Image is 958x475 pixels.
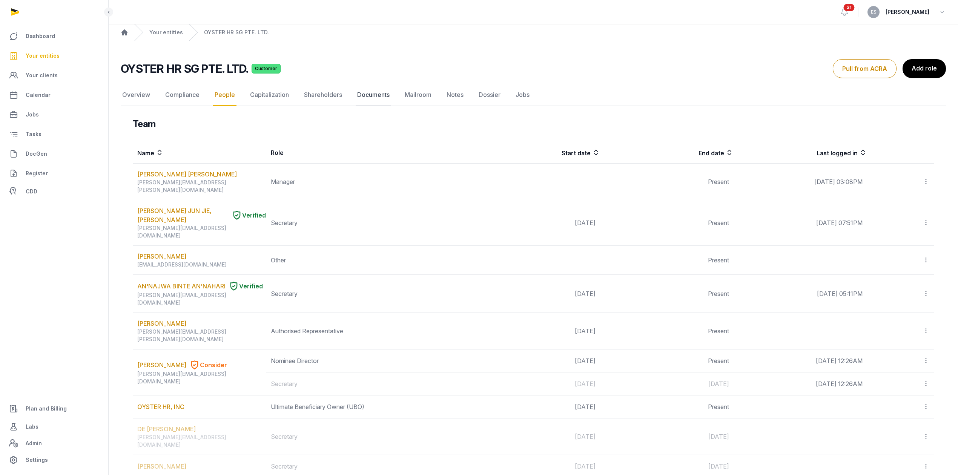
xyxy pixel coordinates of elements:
[133,142,266,164] th: Name
[445,84,465,106] a: Notes
[816,219,863,227] span: [DATE] 07:51PM
[252,64,281,74] span: Customer
[26,439,42,448] span: Admin
[266,395,467,418] td: Ultimate Beneficiary Owner (UBO)
[467,275,600,313] td: [DATE]
[817,290,863,297] span: [DATE] 05:11PM
[137,360,186,369] a: [PERSON_NAME]
[26,90,51,100] span: Calendar
[137,424,196,434] a: DE [PERSON_NAME]
[133,118,156,130] h3: Team
[467,395,600,418] td: [DATE]
[137,370,266,385] div: [PERSON_NAME][EMAIL_ADDRESS][DOMAIN_NAME]
[249,84,290,106] a: Capitalization
[867,6,880,18] button: ES
[6,86,102,104] a: Calendar
[467,418,600,455] td: [DATE]
[266,275,467,313] td: Secretary
[467,349,600,372] td: [DATE]
[26,187,37,196] span: CDD
[26,169,48,178] span: Register
[26,149,47,158] span: DocGen
[6,451,102,469] a: Settings
[844,4,855,11] span: 31
[467,372,600,395] td: [DATE]
[708,403,729,411] span: Present
[266,313,467,349] td: Authorised Representative
[137,282,226,291] a: AN'NAJWA BINTE AN'NAHARI
[6,436,102,451] a: Admin
[708,256,729,264] span: Present
[708,380,729,388] span: [DATE]
[26,110,39,119] span: Jobs
[137,462,186,471] a: [PERSON_NAME]
[137,328,266,343] div: [PERSON_NAME][EMAIL_ADDRESS][PERSON_NAME][DOMAIN_NAME]
[903,59,946,78] a: Add role
[477,84,502,106] a: Dossier
[149,29,183,36] a: Your entities
[6,66,102,84] a: Your clients
[137,403,184,411] a: OYSTER HR, INC
[204,29,269,36] a: OYSTER HR SG PTE. LTD.
[121,84,946,106] nav: Tabs
[467,313,600,349] td: [DATE]
[6,164,102,182] a: Register
[266,349,467,372] td: Nominee Director
[137,179,266,194] div: [PERSON_NAME][EMAIL_ADDRESS][PERSON_NAME][DOMAIN_NAME]
[6,418,102,436] a: Labs
[886,8,929,17] span: [PERSON_NAME]
[121,62,249,75] h2: OYSTER HR SG PTE. LTD.
[164,84,201,106] a: Compliance
[403,84,433,106] a: Mailroom
[708,178,729,185] span: Present
[708,357,729,365] span: Present
[514,84,531,106] a: Jobs
[6,184,102,199] a: CDD
[213,84,236,106] a: People
[266,246,467,275] td: Other
[266,418,467,455] td: Secretary
[6,145,102,163] a: DocGen
[356,84,391,106] a: Documents
[6,400,102,418] a: Plan and Billing
[137,224,266,239] div: [PERSON_NAME][EMAIL_ADDRESS][DOMAIN_NAME]
[266,200,467,246] td: Secretary
[26,455,48,464] span: Settings
[266,142,467,164] th: Role
[137,291,266,306] div: [PERSON_NAME][EMAIL_ADDRESS][DOMAIN_NAME]
[239,282,263,291] span: Verified
[833,59,897,78] button: Pull from ACRA
[26,404,67,413] span: Plan and Billing
[816,357,863,365] span: [DATE] 12:26AM
[467,142,600,164] th: Start date
[871,10,877,14] span: ES
[137,170,237,179] a: [PERSON_NAME] [PERSON_NAME]
[266,372,467,395] td: Secretary
[6,47,102,65] a: Your entities
[137,206,229,224] a: [PERSON_NAME] JUN JIE, [PERSON_NAME]
[26,422,38,431] span: Labs
[708,433,729,440] span: [DATE]
[242,211,266,220] span: Verified
[302,84,344,106] a: Shareholders
[137,252,186,261] a: [PERSON_NAME]
[200,360,227,369] span: Consider
[26,130,41,139] span: Tasks
[600,142,734,164] th: End date
[814,178,863,185] span: [DATE] 03:08PM
[121,84,152,106] a: Overview
[708,327,729,335] span: Present
[137,261,266,268] div: [EMAIL_ADDRESS][DOMAIN_NAME]
[734,142,867,164] th: Last logged in
[26,32,55,41] span: Dashboard
[708,463,729,470] span: [DATE]
[467,200,600,246] td: [DATE]
[266,164,467,200] td: Manager
[6,27,102,45] a: Dashboard
[26,71,58,80] span: Your clients
[26,51,60,60] span: Your entities
[816,380,863,388] span: [DATE] 12:26AM
[137,319,186,328] a: [PERSON_NAME]
[708,290,729,297] span: Present
[6,106,102,124] a: Jobs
